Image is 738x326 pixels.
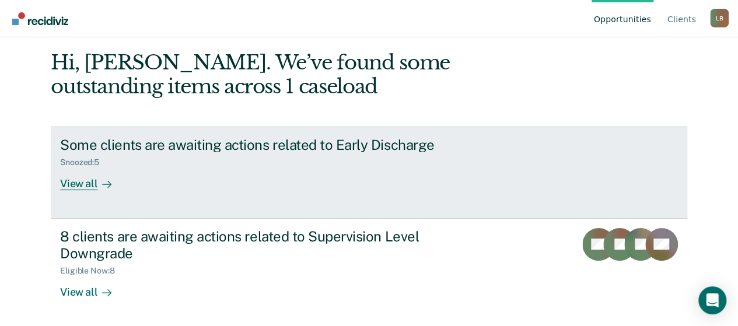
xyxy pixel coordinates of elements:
div: Snoozed : 5 [60,157,109,167]
div: 8 clients are awaiting actions related to Supervision Level Downgrade [60,228,470,262]
div: L B [710,9,729,27]
div: Open Intercom Messenger [698,286,726,314]
img: Recidiviz [12,12,68,25]
div: Hi, [PERSON_NAME]. We’ve found some outstanding items across 1 caseload [51,51,559,99]
a: Some clients are awaiting actions related to Early DischargeSnoozed:5View all [51,127,687,219]
div: Some clients are awaiting actions related to Early Discharge [60,136,470,153]
div: View all [60,276,125,299]
div: Eligible Now : 8 [60,266,124,276]
button: Profile dropdown button [710,9,729,27]
div: View all [60,167,125,190]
